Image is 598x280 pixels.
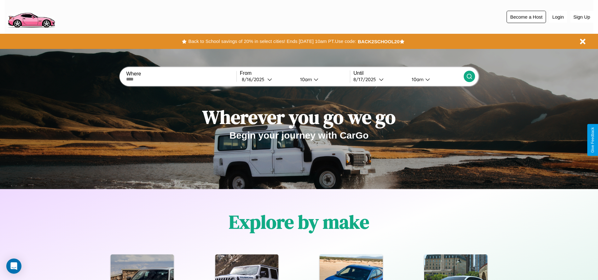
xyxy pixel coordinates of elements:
[409,76,425,82] div: 10am
[240,76,295,83] button: 8/16/2025
[297,76,314,82] div: 10am
[358,39,400,44] b: BACK2SCHOOL20
[570,11,593,23] button: Sign Up
[507,11,546,23] button: Become a Host
[353,76,379,82] div: 8 / 17 / 2025
[295,76,350,83] button: 10am
[549,11,567,23] button: Login
[6,259,21,274] div: Open Intercom Messenger
[353,70,463,76] label: Until
[590,127,595,153] div: Give Feedback
[242,76,267,82] div: 8 / 16 / 2025
[187,37,357,46] button: Back to School savings of 20% in select cities! Ends [DATE] 10am PT.Use code:
[407,76,464,83] button: 10am
[126,71,236,77] label: Where
[229,209,369,235] h1: Explore by make
[5,3,58,29] img: logo
[240,70,350,76] label: From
